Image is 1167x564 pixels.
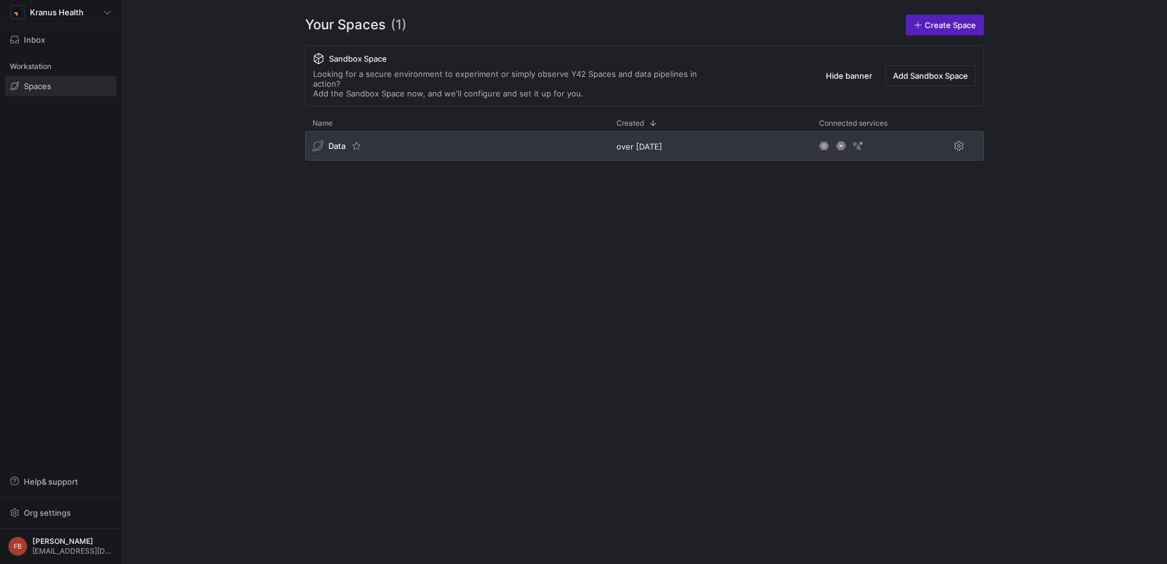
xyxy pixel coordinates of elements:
button: Hide banner [818,65,880,86]
span: [PERSON_NAME] [32,537,114,546]
span: Data [328,141,345,151]
span: Org settings [24,508,71,518]
button: Help& support [5,471,117,492]
div: Press SPACE to select this row. [305,131,984,165]
span: Inbox [24,35,45,45]
span: Hide banner [826,71,872,81]
span: Help & support [24,477,78,486]
button: Org settings [5,502,117,523]
button: Add Sandbox Space [885,65,976,86]
div: FB [8,537,27,556]
span: [EMAIL_ADDRESS][DOMAIN_NAME] [32,547,114,555]
button: Inbox [5,29,117,50]
span: Create Space [925,20,976,30]
span: Kranus Health [30,7,84,17]
span: Connected services [819,119,887,128]
span: Your Spaces [305,15,386,35]
span: over [DATE] [616,142,662,151]
div: Looking for a secure environment to experiment or simply observe Y42 Spaces and data pipelines in... [313,69,722,98]
span: Add Sandbox Space [893,71,968,81]
a: Spaces [5,76,117,96]
span: Name [313,119,333,128]
a: Create Space [906,15,984,35]
span: (1) [391,15,406,35]
div: Workstation [5,57,117,76]
span: Sandbox Space [329,54,387,63]
span: Created [616,119,644,128]
img: https://storage.googleapis.com/y42-prod-data-exchange/images/RPxujLVyfKs3dYbCaMXym8FJVsr3YB0cxJXX... [12,6,24,18]
a: Org settings [5,509,117,519]
button: FB[PERSON_NAME][EMAIL_ADDRESS][DOMAIN_NAME] [5,533,117,559]
span: Spaces [24,81,51,91]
